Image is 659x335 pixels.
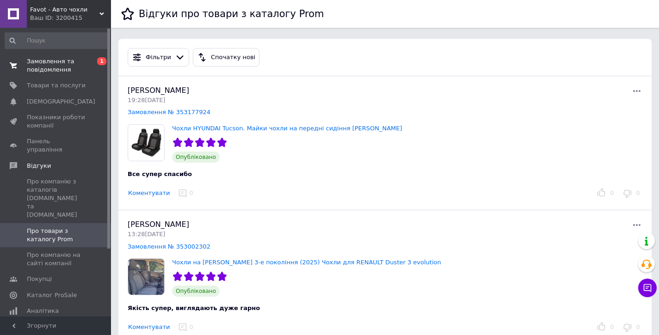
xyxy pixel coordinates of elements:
a: Чохли на [PERSON_NAME] 3-е покоління (2025) Чохли для RENAULT Duster 3 evolution [172,259,441,266]
div: Фільтри [144,53,173,62]
span: 19:28[DATE] [128,97,165,104]
span: [DEMOGRAPHIC_DATA] [27,97,95,106]
a: Замовлення № 353002302 [128,243,210,250]
img: Чохли HYUNDAI Tucson. Майки чохли на передні сидіння Хюндай Туксон [128,125,164,161]
a: Замовлення № 353177924 [128,109,210,116]
div: Ваш ID: 3200415 [30,14,111,22]
span: Панель управління [27,137,86,154]
span: Про товари з каталогу Prom [27,227,86,244]
span: 13:28[DATE] [128,231,165,238]
button: Фільтри [128,48,189,67]
input: Пошук [5,32,109,49]
span: Каталог ProSale [27,291,77,299]
button: Спочатку нові [193,48,259,67]
span: Відгуки [27,162,51,170]
span: Favot - Авто чохли [30,6,99,14]
button: Коментувати [128,189,170,198]
h1: Відгуки про товари з каталогу Prom [139,8,324,19]
span: Якість супер, виглядають дуже гарно [128,305,260,311]
span: Все супер спасибо [128,171,192,177]
button: Коментувати [128,323,170,332]
span: [PERSON_NAME] [128,220,189,229]
span: Опубліковано [172,286,220,297]
span: Про компанію з каталогів [DOMAIN_NAME] та [DOMAIN_NAME] [27,177,86,219]
span: Показники роботи компанії [27,113,86,130]
div: Спочатку нові [209,53,257,62]
span: Аналітика [27,307,59,315]
span: [PERSON_NAME] [128,86,189,95]
span: Товари та послуги [27,81,86,90]
span: 1 [97,57,106,65]
button: Чат з покупцем [638,279,657,297]
a: Чохли HYUNDAI Tucson. Майки чохли на передні сидіння [PERSON_NAME] [172,125,402,132]
span: Замовлення та повідомлення [27,57,86,74]
span: Опубліковано [172,152,220,163]
img: Чохли на Рено Дастер 3-е покоління (2025) Чохли для RENAULT Duster 3 evolution [128,259,164,295]
span: Покупці [27,275,52,283]
span: Про компанію на сайті компанії [27,251,86,268]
